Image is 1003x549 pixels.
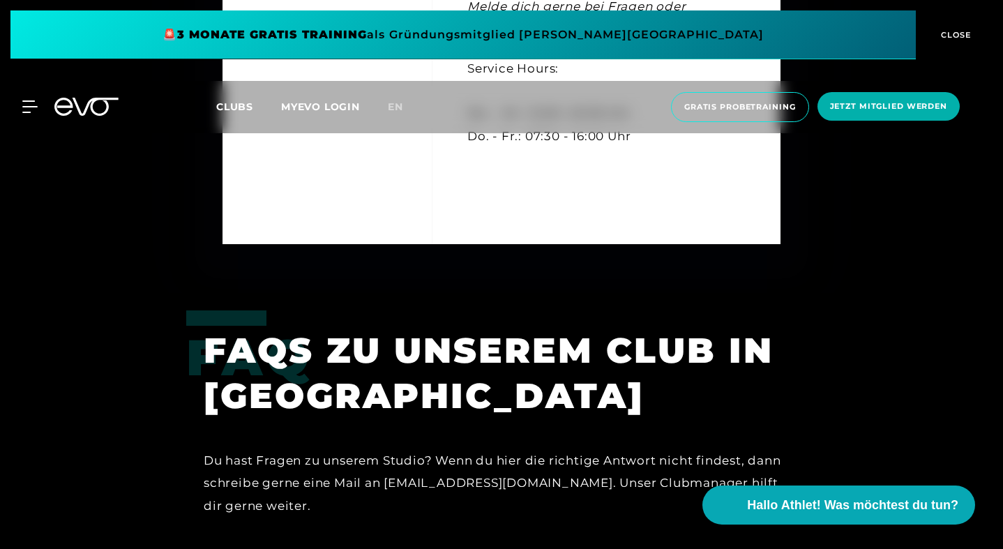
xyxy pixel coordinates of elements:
h1: FAQS ZU UNSEREM CLUB IN [GEOGRAPHIC_DATA] [204,328,782,419]
a: Jetzt Mitglied werden [813,92,964,122]
button: CLOSE [916,10,993,59]
span: CLOSE [937,29,972,41]
span: en [388,100,403,113]
div: Du hast Fragen zu unserem Studio? Wenn du hier die richtige Antwort nicht findest, dann schreibe ... [204,449,782,517]
span: Jetzt Mitglied werden [830,100,947,112]
a: en [388,99,420,115]
span: Hallo Athlet! Was möchtest du tun? [747,496,958,515]
a: Gratis Probetraining [667,92,813,122]
a: MYEVO LOGIN [281,100,360,113]
span: Gratis Probetraining [684,101,796,113]
span: Clubs [216,100,253,113]
button: Hallo Athlet! Was möchtest du tun? [702,486,975,525]
a: Clubs [216,100,281,113]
